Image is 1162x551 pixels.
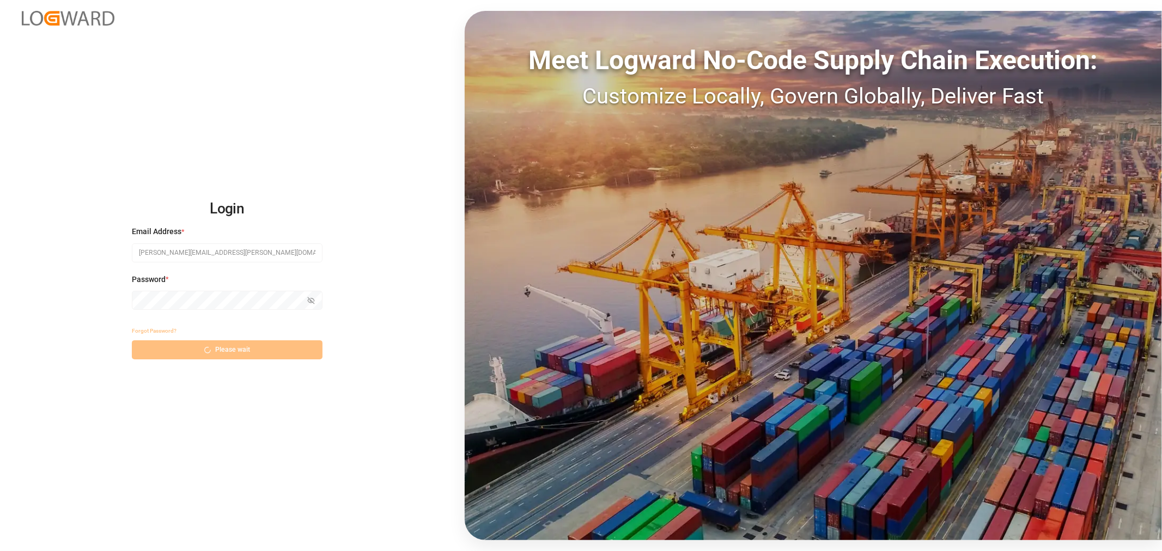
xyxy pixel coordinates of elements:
div: Customize Locally, Govern Globally, Deliver Fast [465,80,1162,113]
span: Password [132,274,166,285]
span: Email Address [132,226,181,237]
div: Meet Logward No-Code Supply Chain Execution: [465,41,1162,80]
input: Enter your email [132,243,323,262]
h2: Login [132,192,323,226]
img: Logward_new_orange.png [22,11,114,26]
